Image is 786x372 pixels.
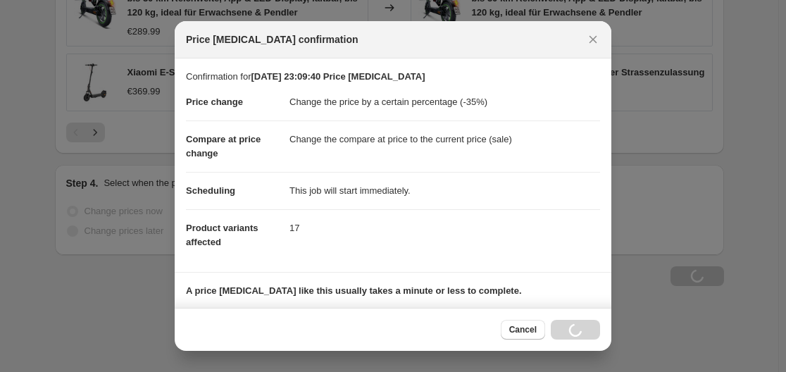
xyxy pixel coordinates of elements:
span: Cancel [509,324,537,335]
dd: Change the price by a certain percentage (-35%) [289,84,600,120]
button: Close [583,30,603,49]
span: Price change [186,97,243,107]
dd: This job will start immediately. [289,172,600,209]
span: Product variants affected [186,223,258,247]
b: [DATE] 23:09:40 Price [MEDICAL_DATA] [251,71,425,82]
dd: 17 [289,209,600,247]
b: A price [MEDICAL_DATA] like this usually takes a minute or less to complete. [186,285,522,296]
span: Price [MEDICAL_DATA] confirmation [186,32,358,46]
p: Confirmation for [186,70,600,84]
span: Scheduling [186,185,235,196]
button: Cancel [501,320,545,340]
dd: Change the compare at price to the current price (sale) [289,120,600,158]
span: Compare at price change [186,134,261,159]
